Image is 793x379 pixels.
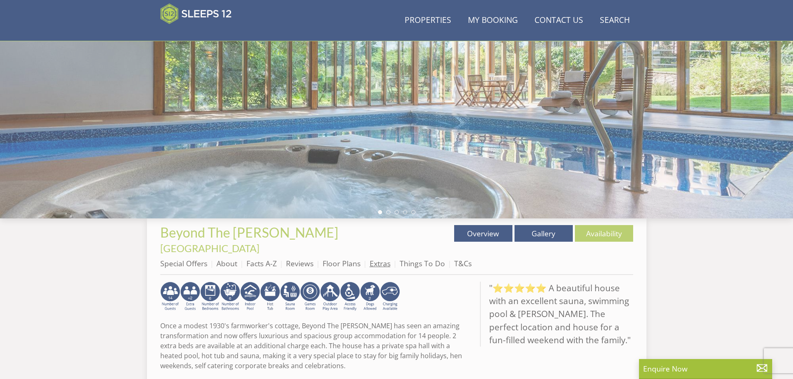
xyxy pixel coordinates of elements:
a: Availability [575,225,633,242]
iframe: Customer reviews powered by Trustpilot [156,29,244,36]
span: Beyond The [PERSON_NAME] [160,224,338,240]
img: AD_4nXe7_8LrJK20fD9VNWAdfykBvHkWcczWBt5QOadXbvIwJqtaRaRf-iI0SeDpMmH1MdC9T1Vy22FMXzzjMAvSuTB5cJ7z5... [360,282,380,312]
a: Overview [454,225,512,242]
img: AD_4nXei2dp4L7_L8OvME76Xy1PUX32_NMHbHVSts-g-ZAVb8bILrMcUKZI2vRNdEqfWP017x6NFeUMZMqnp0JYknAB97-jDN... [240,282,260,312]
img: AD_4nXeP6WuvG491uY6i5ZIMhzz1N248Ei-RkDHdxvvjTdyF2JXhbvvI0BrTCyeHgyWBEg8oAgd1TvFQIsSlzYPCTB7K21VoI... [180,282,200,312]
img: AD_4nXfRzBlt2m0mIteXDhAcJCdmEApIceFt1SPvkcB48nqgTZkfMpQlDmULa47fkdYiHD0skDUgcqepViZHFLjVKS2LWHUqM... [200,282,220,312]
blockquote: "⭐⭐⭐⭐⭐ A beautiful house with an excellent sauna, swimming pool & [PERSON_NAME]. The perfect loca... [480,282,633,347]
a: Things To Do [400,258,445,268]
img: AD_4nXdjbGEeivCGLLmyT_JEP7bTfXsjgyLfnLszUAQeQ4RcokDYHVBt5R8-zTDbAVICNoGv1Dwc3nsbUb1qR6CAkrbZUeZBN... [280,282,300,312]
img: AD_4nXcpX5uDwed6-YChlrI2BYOgXwgg3aqYHOhRm0XfZB-YtQW2NrmeCr45vGAfVKUq4uWnc59ZmEsEzoF5o39EWARlT1ewO... [260,282,280,312]
p: Enquire Now [643,363,768,374]
img: AD_4nXcnT2OPG21WxYUhsl9q61n1KejP7Pk9ESVM9x9VetD-X_UXXoxAKaMRZGYNcSGiAsmGyKm0QlThER1osyFXNLmuYOVBV... [380,282,400,312]
img: AD_4nXdmwCQHKAiIjYDk_1Dhq-AxX3fyYPYaVgX942qJE-Y7he54gqc0ybrIGUg6Qr_QjHGl2FltMhH_4pZtc0qV7daYRc31h... [220,282,240,312]
a: Beyond The [PERSON_NAME] [160,224,341,240]
a: Floor Plans [323,258,360,268]
a: Search [597,11,633,30]
img: AD_4nXfjdDqPkGBf7Vpi6H87bmAUe5GYCbodrAbU4sf37YN55BCjSXGx5ZgBV7Vb9EJZsXiNVuyAiuJUB3WVt-w9eJ0vaBcHg... [320,282,340,312]
img: AD_4nXe3VD57-M2p5iq4fHgs6WJFzKj8B0b3RcPFe5LKK9rgeZlFmFoaMJPsJOOJzc7Q6RMFEqsjIZ5qfEJu1txG3QLmI_2ZW... [340,282,360,312]
a: T&Cs [454,258,472,268]
a: Extras [370,258,390,268]
img: AD_4nXdcQ9KvtZsQ62SDWVQl1bwDTl-yPG6gEIUNbwyrGIsgZo60KRjE4_zywAtQnfn2alr58vaaTkMQrcaGqlbOWBhHpVbyA... [160,282,180,312]
a: Properties [401,11,455,30]
a: About [216,258,237,268]
a: Facts A-Z [246,258,277,268]
a: [GEOGRAPHIC_DATA] [160,242,259,254]
img: Sleeps 12 [160,3,232,24]
a: Reviews [286,258,313,268]
a: Special Offers [160,258,207,268]
img: AD_4nXdrZMsjcYNLGsKuA84hRzvIbesVCpXJ0qqnwZoX5ch9Zjv73tWe4fnFRs2gJ9dSiUubhZXckSJX_mqrZBmYExREIfryF... [300,282,320,312]
a: My Booking [465,11,521,30]
a: Gallery [515,225,573,242]
a: Contact Us [531,11,587,30]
